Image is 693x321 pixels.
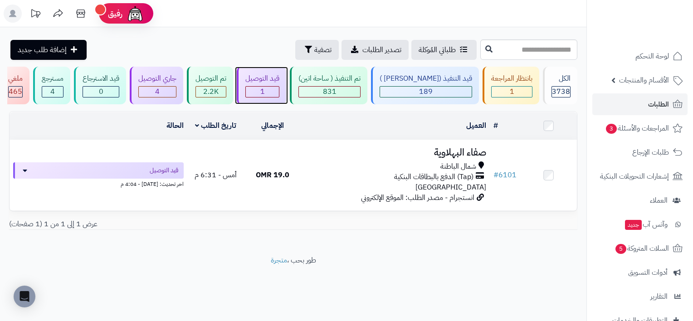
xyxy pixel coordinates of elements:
a: لوحة التحكم [592,45,688,67]
a: بانتظار المراجعة 1 [481,67,541,104]
span: المراجعات والأسئلة [605,122,669,135]
span: 2.2K [203,86,219,97]
span: 465 [9,86,22,97]
div: Open Intercom Messenger [14,286,35,307]
span: 19.0 OMR [256,170,289,180]
a: تاريخ الطلب [195,120,236,131]
a: الإجمالي [261,120,284,131]
div: 189 [380,87,472,97]
a: طلبات الإرجاع [592,141,688,163]
div: قيد الاسترجاع [83,73,119,84]
span: الطلبات [648,98,669,111]
span: شمال الباطنة [440,161,476,172]
div: عرض 1 إلى 1 من 1 (1 صفحات) [2,219,293,229]
a: التقارير [592,286,688,307]
span: طلبات الإرجاع [632,146,669,159]
div: 0 [83,87,119,97]
span: وآتس آب [624,218,668,231]
a: الكل3738 [541,67,579,104]
span: أمس - 6:31 م [195,170,237,180]
a: قيد التنفيذ ([PERSON_NAME] ) 189 [369,67,481,104]
a: جاري التوصيل 4 [128,67,185,104]
a: متجرة [271,255,287,266]
span: لوحة التحكم [635,50,669,63]
div: 2243 [196,87,226,97]
a: قيد التوصيل 1 [235,67,288,104]
a: الطلبات [592,93,688,115]
a: إشعارات التحويلات البنكية [592,165,688,187]
span: 3738 [552,86,570,97]
span: 1 [510,86,514,97]
a: أدوات التسويق [592,262,688,283]
a: تصدير الطلبات [342,40,409,60]
span: السلات المتروكة [615,242,669,255]
span: رفيق [108,8,122,19]
button: تصفية [295,40,339,60]
a: وآتس آبجديد [592,214,688,235]
span: (Tap) الدفع بالبطاقات البنكية [394,172,473,182]
a: المراجعات والأسئلة3 [592,117,688,139]
a: قيد الاسترجاع 0 [72,67,128,104]
span: 4 [155,86,160,97]
img: ai-face.png [126,5,144,23]
a: إضافة طلب جديد [10,40,87,60]
a: طلباتي المُوكلة [411,40,477,60]
span: تصفية [314,44,332,55]
div: تم التوصيل [195,73,226,84]
div: مسترجع [42,73,63,84]
span: جديد [625,220,642,230]
div: 4 [139,87,176,97]
span: انستجرام - مصدر الطلب: الموقع الإلكتروني [361,192,474,203]
span: إشعارات التحويلات البنكية [600,170,669,183]
a: تم التنفيذ ( ساحة اتين) 831 [288,67,369,104]
div: 465 [9,87,22,97]
a: # [493,120,498,131]
div: بانتظار المراجعة [491,73,532,84]
h3: صفاء البهلاوية [304,147,486,158]
span: 189 [419,86,433,97]
a: مسترجع 4 [31,67,72,104]
span: التقارير [650,290,668,303]
a: تم التوصيل 2.2K [185,67,235,104]
span: الأقسام والمنتجات [619,74,669,87]
a: #6101 [493,170,517,180]
div: قيد التنفيذ ([PERSON_NAME] ) [380,73,472,84]
div: ملغي [8,73,23,84]
span: قيد التوصيل [150,166,178,175]
div: اخر تحديث: [DATE] - 4:04 م [13,179,184,188]
a: تحديثات المنصة [24,5,47,25]
span: 5 [615,244,626,254]
a: الحالة [166,120,184,131]
a: العميل [466,120,486,131]
span: [GEOGRAPHIC_DATA] [415,182,486,193]
a: السلات المتروكة5 [592,238,688,259]
span: إضافة طلب جديد [18,44,67,55]
div: الكل [551,73,571,84]
a: العملاء [592,190,688,211]
span: طلباتي المُوكلة [419,44,456,55]
span: 1 [260,86,265,97]
div: 4 [42,87,63,97]
div: جاري التوصيل [138,73,176,84]
span: تصدير الطلبات [362,44,401,55]
span: 4 [50,86,55,97]
span: # [493,170,498,180]
span: 3 [606,124,617,134]
div: تم التنفيذ ( ساحة اتين) [298,73,361,84]
img: logo-2.png [631,24,684,43]
span: 0 [99,86,103,97]
span: 831 [323,86,337,97]
div: 1 [492,87,532,97]
div: قيد التوصيل [245,73,279,84]
div: 831 [299,87,360,97]
span: العملاء [650,194,668,207]
div: 1 [246,87,279,97]
span: أدوات التسويق [628,266,668,279]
